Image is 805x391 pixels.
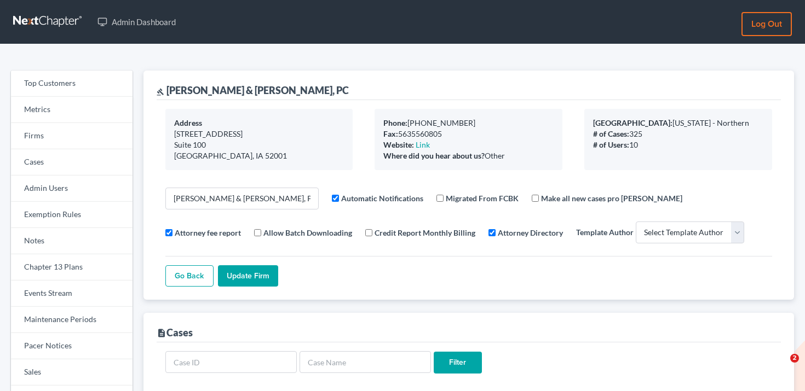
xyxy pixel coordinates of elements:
[593,140,629,149] b: # of Users:
[11,307,133,333] a: Maintenance Periods
[593,118,763,129] div: [US_STATE] - Northern
[383,118,554,129] div: [PHONE_NUMBER]
[263,227,352,238] label: Allow Batch Downloading
[174,150,344,161] div: [GEOGRAPHIC_DATA], IA 52001
[11,176,133,202] a: Admin Users
[218,265,278,287] input: Update Firm
[383,151,485,160] b: Where did you hear about us?
[174,139,344,150] div: Suite 100
[416,140,430,149] a: Link
[541,192,682,204] label: Make all new cases pro [PERSON_NAME]
[11,333,133,359] a: Pacer Notices
[434,352,482,374] input: Filter
[11,359,133,386] a: Sales
[11,97,133,123] a: Metrics
[383,118,407,127] b: Phone:
[157,326,193,339] div: Cases
[11,149,133,176] a: Cases
[92,12,181,32] a: Admin Dashboard
[768,354,794,380] iframe: Intercom live chat
[741,12,792,36] a: Log out
[157,328,166,338] i: description
[593,129,763,139] div: 325
[593,129,629,138] b: # of Cases:
[11,123,133,149] a: Firms
[576,226,634,238] label: Template Author
[157,84,349,97] div: [PERSON_NAME] & [PERSON_NAME], PC
[157,88,164,96] i: gavel
[383,129,554,139] div: 5635560805
[383,140,414,149] b: Website:
[11,254,133,281] a: Chapter 13 Plans
[165,351,297,373] input: Case ID
[174,129,344,139] div: [STREET_ADDRESS]
[593,139,763,150] div: 10
[593,118,672,127] b: [GEOGRAPHIC_DATA]:
[341,192,423,204] label: Automatic Notifications
[498,227,563,238] label: Attorney Directory
[11,202,133,228] a: Exemption Rules
[165,265,214,287] a: Go Back
[383,129,398,138] b: Fax:
[175,227,241,238] label: Attorney fee report
[383,150,554,161] div: Other
[11,281,133,307] a: Events Stream
[790,354,799,363] span: 2
[446,192,519,204] label: Migrated From FCBK
[300,351,431,373] input: Case Name
[11,71,133,97] a: Top Customers
[11,228,133,254] a: Notes
[375,227,475,238] label: Credit Report Monthly Billing
[174,118,202,127] b: Address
